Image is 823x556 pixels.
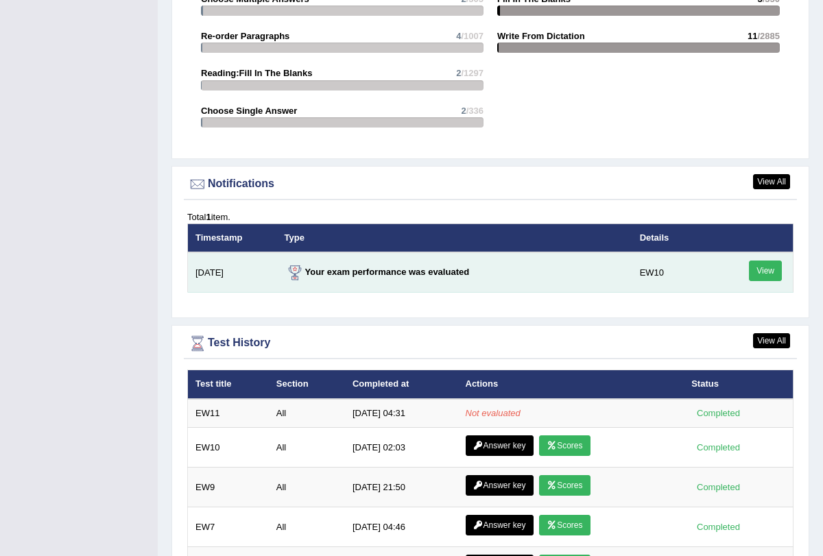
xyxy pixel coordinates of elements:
div: Test History [187,333,794,354]
td: All [269,428,345,468]
a: Answer key [466,515,534,535]
td: [DATE] 02:03 [345,428,458,468]
div: Completed [691,406,745,420]
b: 1 [206,212,211,222]
td: [DATE] 21:50 [345,468,458,507]
td: All [269,399,345,428]
a: Scores [539,435,590,456]
span: 2 [461,106,466,116]
th: Status [684,370,793,399]
td: [DATE] 04:46 [345,507,458,547]
span: 11 [748,31,757,41]
strong: Choose Single Answer [201,106,297,116]
span: /1297 [461,68,484,78]
th: Test title [188,370,269,399]
td: EW9 [188,468,269,507]
a: Scores [539,515,590,535]
th: Type [277,223,632,252]
td: EW10 [188,428,269,468]
a: View All [753,333,790,348]
td: EW11 [188,399,269,428]
a: Answer key [466,435,534,456]
span: 2 [456,68,461,78]
div: Total item. [187,210,794,223]
td: All [269,507,345,547]
div: Completed [691,480,745,494]
span: /2885 [757,31,780,41]
div: Notifications [187,174,794,195]
th: Section [269,370,345,399]
td: EW10 [632,252,711,293]
a: View [749,261,782,281]
strong: Your exam performance was evaluated [285,267,470,277]
td: [DATE] 04:31 [345,399,458,428]
a: Answer key [466,475,534,496]
strong: Reading:Fill In The Blanks [201,68,313,78]
th: Details [632,223,711,252]
span: /1007 [461,31,484,41]
td: [DATE] [188,252,277,293]
a: Scores [539,475,590,496]
span: /336 [466,106,484,116]
th: Timestamp [188,223,277,252]
strong: Write From Dictation [497,31,585,41]
div: Completed [691,520,745,534]
td: All [269,468,345,507]
td: EW7 [188,507,269,547]
th: Actions [458,370,684,399]
span: 4 [456,31,461,41]
em: Not evaluated [466,408,521,418]
strong: Re-order Paragraphs [201,31,289,41]
div: Completed [691,440,745,455]
a: View All [753,174,790,189]
th: Completed at [345,370,458,399]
